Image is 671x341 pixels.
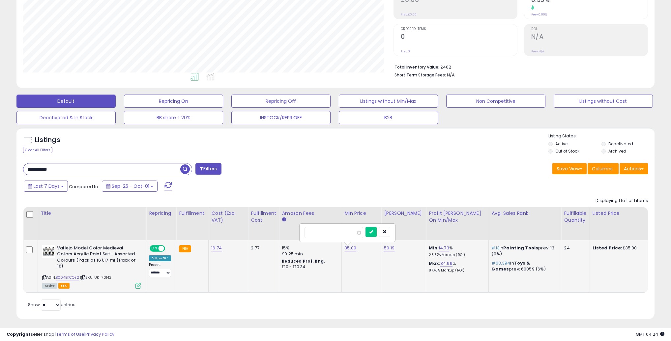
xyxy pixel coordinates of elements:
[102,181,158,192] button: Sep-25 - Oct-01
[491,260,510,266] span: #63,394
[593,210,650,217] div: Listed Price
[531,49,544,53] small: Prev: N/A
[429,268,483,273] p: 87.43% Markup (ROI)
[548,133,655,139] p: Listing States:
[344,245,356,251] a: 35.00
[16,95,116,108] button: Default
[34,183,60,189] span: Last 7 Days
[447,72,455,78] span: N/A
[401,13,417,16] small: Prev: £0.00
[426,207,489,240] th: The percentage added to the cost of goods (COGS) that forms the calculator for Min & Max prices.
[231,111,331,124] button: INSTOCK/REPR.OFF
[446,95,545,108] button: Non Competitive
[491,260,530,272] span: Toys & Games
[42,245,141,288] div: ASIN:
[7,331,31,337] strong: Copyright
[555,148,579,154] label: Out of Stock
[56,275,79,280] a: B004EKCOE2
[211,210,245,224] div: Cost (Exc. VAT)
[401,49,410,53] small: Prev: 0
[231,95,331,108] button: Repricing Off
[85,331,114,337] a: Privacy Policy
[124,95,223,108] button: Repricing On
[429,261,483,273] div: %
[282,251,336,257] div: £0.25 min
[552,163,587,174] button: Save View
[608,148,626,154] label: Archived
[384,245,394,251] a: 50.19
[588,163,619,174] button: Columns
[41,210,143,217] div: Title
[179,210,206,217] div: Fulfillment
[150,245,159,251] span: ON
[564,245,584,251] div: 24
[596,198,648,204] div: Displaying 1 to 1 of 1 items
[503,245,538,251] span: Painting Tools
[80,275,112,280] span: | SKU: UK_70142
[58,283,70,289] span: FBA
[531,27,648,31] span: ROI
[491,245,556,257] p: in prev: 13 (0%)
[564,210,587,224] div: Fulfillable Quantity
[24,181,68,192] button: Last 7 Days
[429,253,483,257] p: 25.67% Markup (ROI)
[211,245,222,251] a: 16.74
[282,264,336,270] div: £10 - £10.34
[124,111,223,124] button: BB share < 20%
[394,63,643,71] li: £402
[608,141,633,147] label: Deactivated
[28,301,75,308] span: Show: entries
[42,283,57,289] span: All listings currently available for purchase on Amazon
[251,210,276,224] div: Fulfillment Cost
[112,183,149,189] span: Sep-25 - Oct-01
[401,27,517,31] span: Ordered Items
[251,245,274,251] div: 2.77
[164,245,175,251] span: OFF
[491,245,499,251] span: #13
[554,95,653,108] button: Listings without Cost
[195,163,221,175] button: Filters
[531,33,648,42] h2: N/A
[35,135,60,145] h5: Listings
[282,210,339,217] div: Amazon Fees
[384,210,423,217] div: [PERSON_NAME]
[344,210,378,217] div: Min Price
[401,33,517,42] h2: 0
[57,245,137,271] b: Vallejo Model Color Medieval Colors Acrylic Paint Set - Assorted Colours (Pack of 16),17 ml (Pack...
[69,184,99,190] span: Compared to:
[16,111,116,124] button: Deactivated & In Stock
[282,258,325,264] b: Reduced Prof. Rng.
[440,260,452,267] a: 34.99
[491,210,558,217] div: Avg. Sales Rank
[394,72,446,78] b: Short Term Storage Fees:
[592,165,613,172] span: Columns
[394,64,439,70] b: Total Inventory Value:
[149,210,173,217] div: Repricing
[531,13,547,16] small: Prev: 0.00%
[56,331,84,337] a: Terms of Use
[149,263,171,277] div: Preset:
[23,147,52,153] div: Clear All Filters
[339,95,438,108] button: Listings without Min/Max
[7,331,114,338] div: seller snap | |
[439,245,449,251] a: 14.73
[636,331,664,337] span: 2025-10-9 04:24 GMT
[282,217,286,223] small: Amazon Fees.
[179,245,191,252] small: FBA
[593,245,623,251] b: Listed Price:
[429,245,483,257] div: %
[620,163,648,174] button: Actions
[555,141,568,147] label: Active
[429,210,486,224] div: Profit [PERSON_NAME] on Min/Max
[282,245,336,251] div: 15%
[429,245,439,251] b: Min:
[429,260,440,267] b: Max:
[42,245,55,258] img: 51uRVqm4pdL._SL40_.jpg
[339,111,438,124] button: B2B
[149,255,171,261] div: Follow BB *
[491,260,556,272] p: in prev: 60059 (6%)
[593,245,647,251] div: £35.00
